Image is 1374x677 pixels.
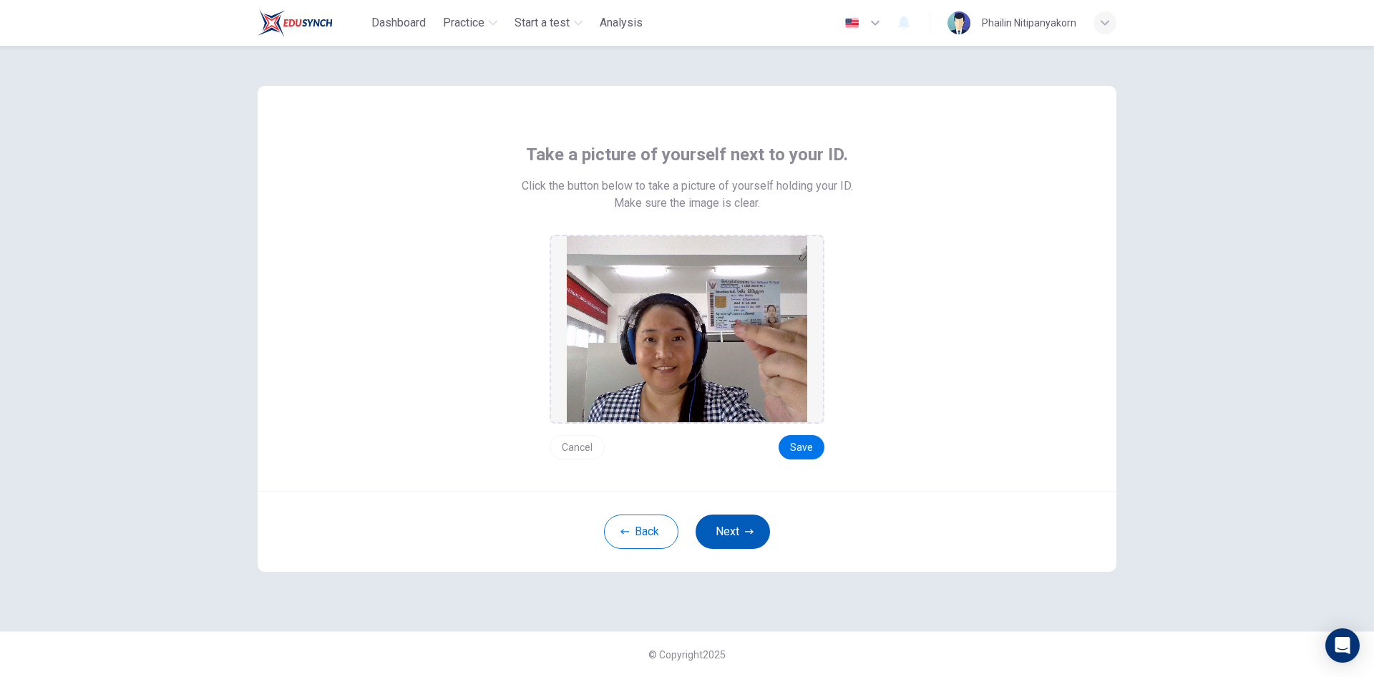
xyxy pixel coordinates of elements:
span: Analysis [600,14,643,31]
button: Next [696,515,770,549]
button: Cancel [550,435,605,459]
span: Make sure the image is clear. [614,195,760,212]
img: preview screemshot [567,236,807,422]
button: Practice [437,10,503,36]
span: Practice [443,14,484,31]
div: Open Intercom Messenger [1325,628,1360,663]
span: Take a picture of yourself next to your ID. [526,143,848,166]
button: Dashboard [366,10,432,36]
span: Dashboard [371,14,426,31]
img: Profile picture [947,11,970,34]
img: Train Test logo [258,9,333,37]
button: Analysis [594,10,648,36]
button: Save [779,435,824,459]
div: Phailin Nitipanyakorn [982,14,1076,31]
a: Train Test logo [258,9,366,37]
img: en [843,18,861,29]
button: Back [604,515,678,549]
button: Start a test [509,10,588,36]
span: Click the button below to take a picture of yourself holding your ID. [522,177,853,195]
span: © Copyright 2025 [648,649,726,661]
span: Start a test [515,14,570,31]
